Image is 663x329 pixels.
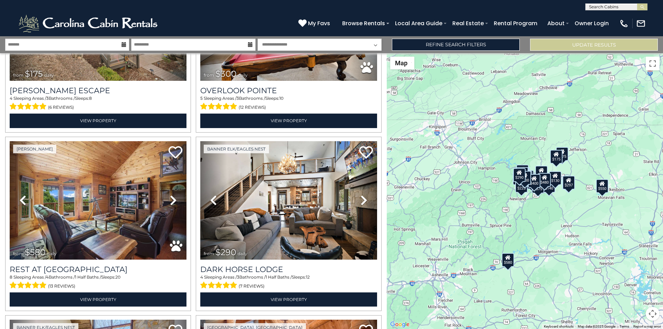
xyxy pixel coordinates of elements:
button: Map camera controls [646,307,660,321]
div: $300 [519,171,531,185]
span: from [204,72,214,78]
span: 1 Half Baths / [266,274,292,280]
span: $300 [215,69,237,79]
h3: Rest at Mountain Crest [10,265,186,274]
span: daily [238,72,248,78]
a: View Property [200,114,377,128]
span: daily [238,251,247,256]
div: $125 [516,164,529,178]
div: $580 [502,253,514,267]
a: [PERSON_NAME] [13,145,56,153]
span: $580 [25,247,46,257]
div: $130 [549,171,561,185]
img: phone-regular-white.png [619,19,629,28]
span: (13 reviews) [48,282,75,291]
span: 5 [200,96,203,101]
span: 4 [46,274,49,280]
button: Update Results [530,39,658,51]
div: $550 [596,179,608,193]
a: Dark Horse Lodge [200,265,377,274]
a: [PERSON_NAME] Escape [10,86,186,95]
span: Map data ©2025 Google [578,325,615,328]
div: $480 [538,173,551,186]
span: My Favs [308,19,330,28]
a: Add to favorites [169,145,182,160]
div: $425 [516,167,528,181]
span: 4 [200,274,203,280]
img: Google [388,320,411,329]
span: Map [395,59,407,67]
div: $175 [550,150,563,164]
a: View Property [10,292,186,307]
span: 8 [10,274,12,280]
span: 1 Half Baths / [75,274,101,280]
span: from [13,72,23,78]
a: Banner Elk/Eagles Nest [204,145,269,153]
span: (12 reviews) [239,103,266,112]
div: Sleeping Areas / Bathrooms / Sleeps: [10,95,186,112]
span: 3 [237,96,239,101]
a: Overlook Pointe [200,86,377,95]
div: $225 [515,179,528,193]
h3: Todd Escape [10,86,186,95]
div: $290 [513,168,526,182]
button: Toggle fullscreen view [646,57,660,70]
a: Report a map error [633,325,661,328]
a: Local Area Guide [392,17,446,29]
button: Keyboard shortcuts [544,324,574,329]
img: thumbnail_164747674.jpeg [10,141,186,260]
a: View Property [200,292,377,307]
span: 8 [89,96,92,101]
span: 4 [10,96,12,101]
span: daily [47,251,57,256]
span: daily [44,72,54,78]
img: thumbnail_164375639.jpeg [200,141,377,260]
span: 12 [306,274,310,280]
span: 3 [237,274,239,280]
span: (7 reviews) [239,282,265,291]
span: 10 [279,96,284,101]
div: $400 [528,174,540,187]
a: View Property [10,114,186,128]
a: Browse Rentals [339,17,388,29]
div: $375 [532,179,544,193]
span: from [13,251,23,256]
div: Sleeping Areas / Bathrooms / Sleeps: [200,95,377,112]
img: mail-regular-white.png [636,19,646,28]
span: $175 [25,69,43,79]
a: Terms [619,325,629,328]
span: from [204,251,214,256]
a: My Favs [298,19,332,28]
div: $297 [563,176,575,190]
div: $349 [535,166,548,180]
a: Rest at [GEOGRAPHIC_DATA] [10,265,186,274]
span: 20 [115,274,121,280]
span: (6 reviews) [48,103,74,112]
div: $175 [556,147,568,161]
a: Open this area in Google Maps (opens a new window) [388,320,411,329]
a: Rental Program [490,17,541,29]
div: Sleeping Areas / Bathrooms / Sleeps: [200,274,377,291]
button: Change map style [390,57,414,69]
span: $290 [215,247,236,257]
a: Add to favorites [359,145,373,160]
div: $140 [543,178,555,192]
div: Sleeping Areas / Bathrooms / Sleeps: [10,274,186,291]
span: 3 [46,96,49,101]
a: Refine Search Filters [392,39,520,51]
a: About [544,17,568,29]
img: White-1-2.png [17,13,161,34]
a: Owner Login [571,17,612,29]
a: Real Estate [449,17,487,29]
